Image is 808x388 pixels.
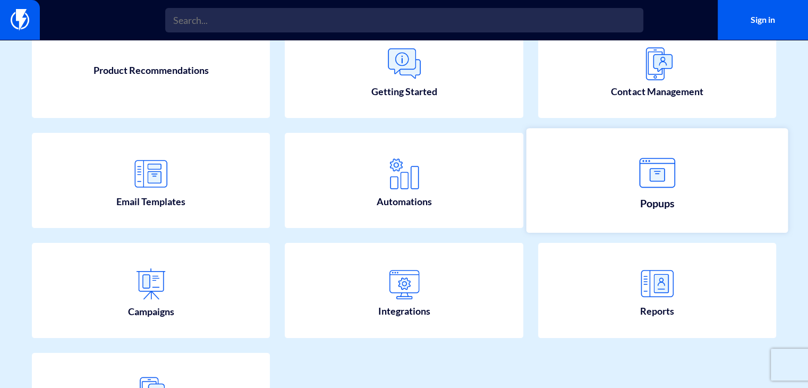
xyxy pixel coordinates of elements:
[285,23,523,119] a: Getting Started
[538,23,776,119] a: Contact Management
[640,305,674,318] span: Reports
[371,85,437,99] span: Getting Started
[378,305,430,318] span: Integrations
[93,64,209,78] span: Product Recommendations
[640,196,674,211] span: Popups
[165,8,643,32] input: Search...
[526,128,788,233] a: Popups
[285,243,523,338] a: Integrations
[611,85,703,99] span: Contact Management
[32,133,270,228] a: Email Templates
[538,243,776,338] a: Reports
[128,305,174,319] span: Campaigns
[32,23,270,119] a: Product Recommendations
[377,195,432,209] span: Automations
[285,133,523,228] a: Automations
[116,195,185,209] span: Email Templates
[32,243,270,338] a: Campaigns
